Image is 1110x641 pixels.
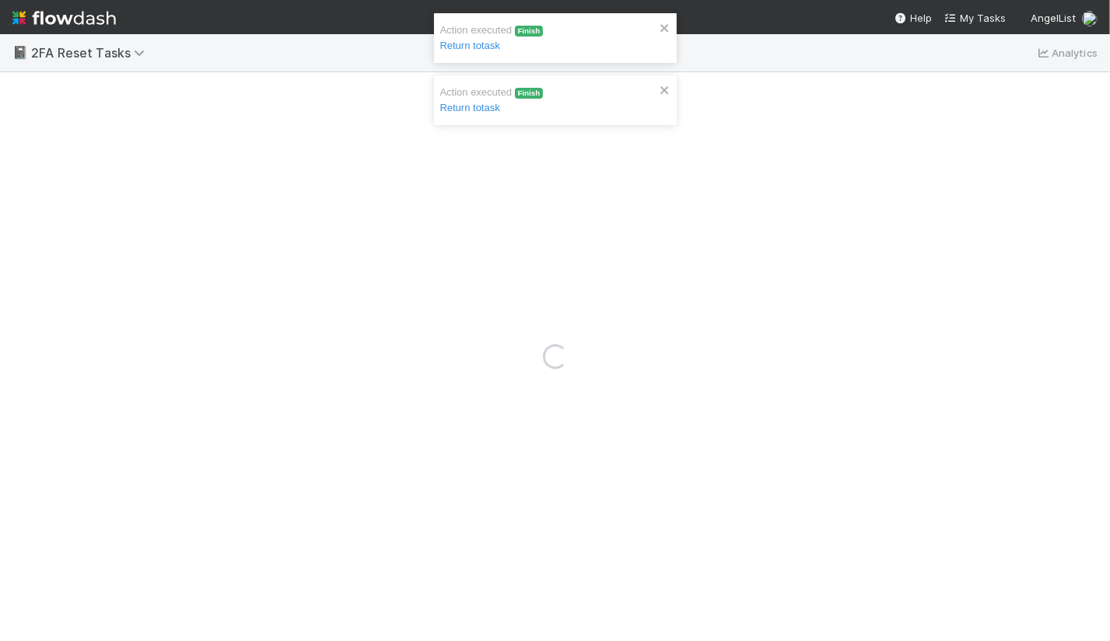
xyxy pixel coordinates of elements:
span: 📓 [12,46,28,59]
span: Finish [515,88,544,99]
span: AngelList [1031,12,1076,24]
img: avatar_5d51780c-77ad-4a9d-a6ed-b88b2c284079.png [1082,11,1098,26]
span: 2FA Reset Tasks [31,45,152,61]
span: Action executed [440,24,544,51]
span: My Tasks [944,12,1006,24]
button: close [660,82,671,97]
img: logo-inverted-e16ddd16eac7371096b0.svg [12,5,116,31]
span: Finish [515,26,544,37]
a: Return totask [440,40,500,51]
a: My Tasks [944,10,1006,26]
div: Help [895,10,932,26]
a: Analytics [1036,44,1098,62]
button: close [660,19,671,35]
span: Action executed [440,86,544,113]
a: Return totask [440,102,500,113]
